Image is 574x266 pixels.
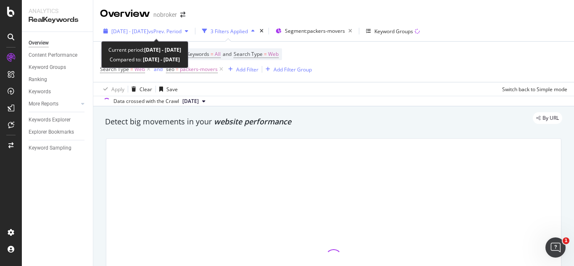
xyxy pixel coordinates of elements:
[176,66,179,73] span: =
[264,50,267,58] span: =
[29,100,79,108] a: More Reports
[29,39,87,47] a: Overview
[545,237,566,258] iframe: Intercom live chat
[29,144,87,153] a: Keyword Sampling
[563,237,569,244] span: 1
[29,128,87,137] a: Explorer Bookmarks
[274,66,312,73] div: Add Filter Group
[502,86,567,93] div: Switch back to Simple mode
[374,28,413,35] div: Keyword Groups
[215,48,221,60] span: All
[29,116,87,124] a: Keywords Explorer
[100,24,192,38] button: [DATE] - [DATE]vsPrev. Period
[154,65,163,73] button: and
[29,116,71,124] div: Keywords Explorer
[29,75,47,84] div: Ranking
[542,116,559,121] span: By URL
[29,87,87,96] a: Keywords
[113,97,179,105] div: Data crossed with the Crawl
[166,86,178,93] div: Save
[140,86,152,93] div: Clear
[111,86,124,93] div: Apply
[499,82,567,96] button: Switch back to Simple mode
[182,97,199,105] span: 2025 Jul. 7th
[285,27,345,34] span: Segment: packers-movers
[199,24,258,38] button: 3 Filters Applied
[29,7,86,15] div: Analytics
[108,45,181,55] div: Current period:
[142,56,180,63] b: [DATE] - [DATE]
[29,87,51,96] div: Keywords
[29,51,77,60] div: Content Performance
[29,128,74,137] div: Explorer Bookmarks
[363,24,423,38] button: Keyword Groups
[144,46,181,53] b: [DATE] - [DATE]
[29,63,66,72] div: Keyword Groups
[179,96,209,106] button: [DATE]
[236,66,258,73] div: Add Filter
[180,12,185,18] div: arrow-right-arrow-left
[29,39,49,47] div: Overview
[29,15,86,25] div: RealKeywords
[211,28,248,35] div: 3 Filters Applied
[225,64,258,74] button: Add Filter
[268,48,279,60] span: Web
[223,50,232,58] span: and
[100,82,124,96] button: Apply
[100,66,129,73] span: Search Type
[100,7,150,21] div: Overview
[111,28,148,35] span: [DATE] - [DATE]
[29,75,87,84] a: Ranking
[156,82,178,96] button: Save
[187,50,209,58] span: Keywords
[110,55,180,64] div: Compared to:
[148,28,182,35] span: vs Prev. Period
[153,11,177,19] div: nobroker
[533,112,562,124] div: legacy label
[262,64,312,74] button: Add Filter Group
[272,24,355,38] button: Segment:packers-movers
[211,50,213,58] span: =
[130,66,133,73] span: =
[29,51,87,60] a: Content Performance
[258,27,265,35] div: times
[166,66,174,73] span: seo
[29,63,87,72] a: Keyword Groups
[128,82,152,96] button: Clear
[154,66,163,73] div: and
[234,50,263,58] span: Search Type
[134,63,145,75] span: Web
[180,63,218,75] span: packers-movers
[29,144,71,153] div: Keyword Sampling
[29,100,58,108] div: More Reports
